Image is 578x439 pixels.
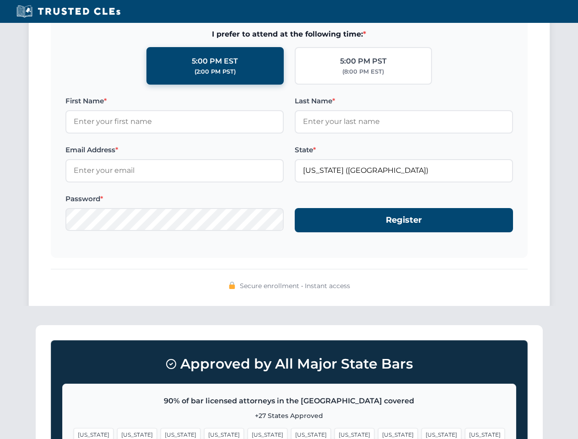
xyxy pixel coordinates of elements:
[74,411,505,421] p: +27 States Approved
[65,159,284,182] input: Enter your email
[295,145,513,155] label: State
[65,28,513,40] span: I prefer to attend at the following time:
[340,55,387,67] div: 5:00 PM PST
[295,110,513,133] input: Enter your last name
[192,55,238,67] div: 5:00 PM EST
[228,282,236,289] img: 🔒
[342,67,384,76] div: (8:00 PM EST)
[62,352,516,376] h3: Approved by All Major State Bars
[65,110,284,133] input: Enter your first name
[295,96,513,107] label: Last Name
[65,96,284,107] label: First Name
[74,395,505,407] p: 90% of bar licensed attorneys in the [GEOGRAPHIC_DATA] covered
[240,281,350,291] span: Secure enrollment • Instant access
[65,193,284,204] label: Password
[194,67,236,76] div: (2:00 PM PST)
[295,208,513,232] button: Register
[14,5,123,18] img: Trusted CLEs
[65,145,284,155] label: Email Address
[295,159,513,182] input: Florida (FL)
